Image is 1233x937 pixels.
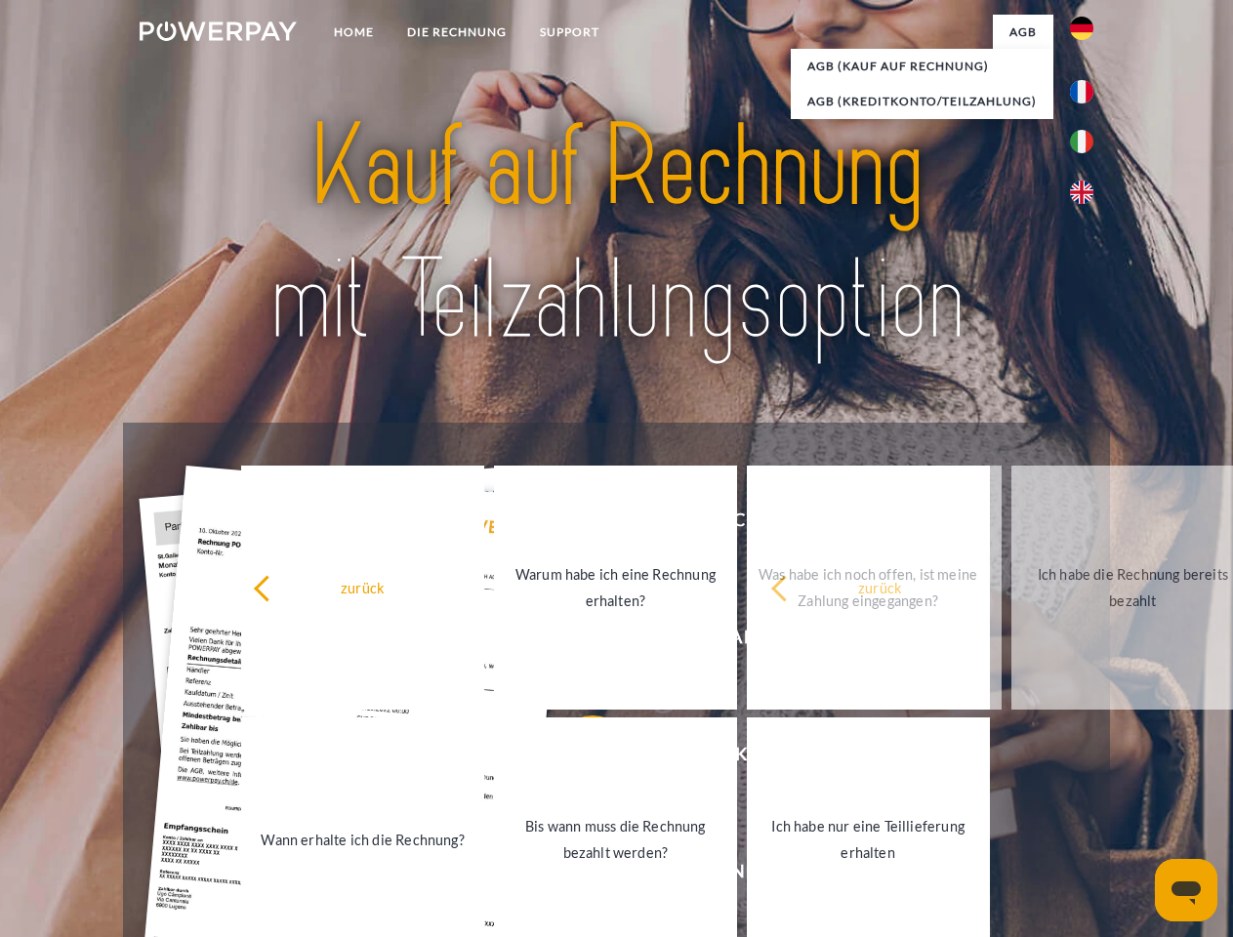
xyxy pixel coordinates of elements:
[1070,80,1093,103] img: fr
[506,813,725,866] div: Bis wann muss die Rechnung bezahlt werden?
[1070,181,1093,204] img: en
[1155,859,1217,921] iframe: Schaltfläche zum Öffnen des Messaging-Fensters
[993,15,1053,50] a: agb
[759,813,978,866] div: Ich habe nur eine Teillieferung erhalten
[791,84,1053,119] a: AGB (Kreditkonto/Teilzahlung)
[317,15,390,50] a: Home
[390,15,523,50] a: DIE RECHNUNG
[186,94,1047,374] img: title-powerpay_de.svg
[523,15,616,50] a: SUPPORT
[140,21,297,41] img: logo-powerpay-white.svg
[1070,130,1093,153] img: it
[506,561,725,614] div: Warum habe ich eine Rechnung erhalten?
[253,574,473,600] div: zurück
[253,826,473,852] div: Wann erhalte ich die Rechnung?
[791,49,1053,84] a: AGB (Kauf auf Rechnung)
[1070,17,1093,40] img: de
[770,574,990,600] div: zurück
